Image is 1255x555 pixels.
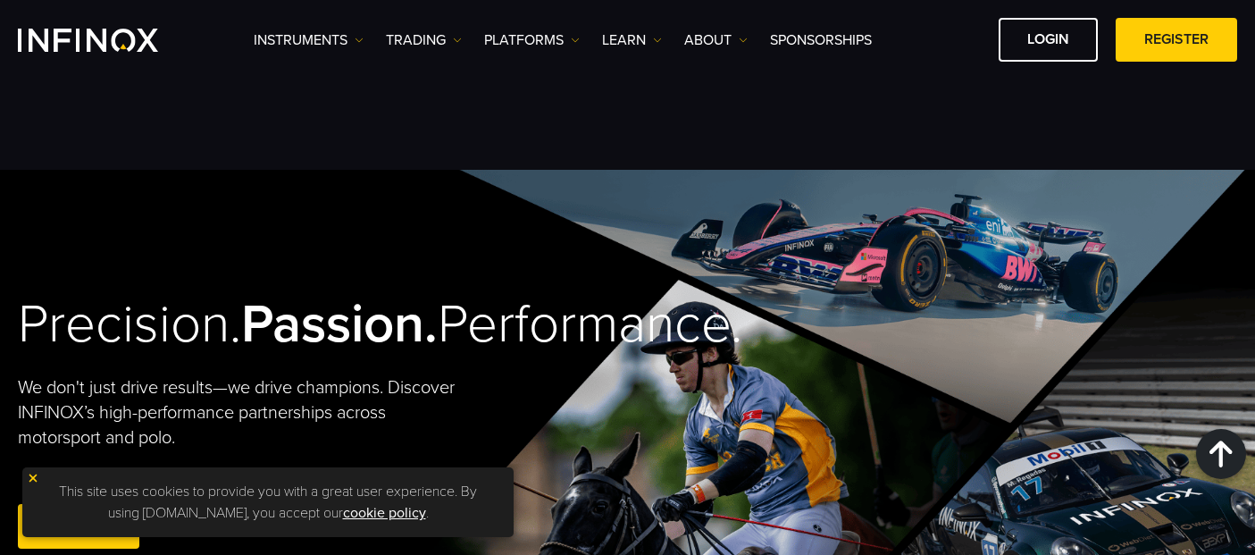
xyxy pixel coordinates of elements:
a: ABOUT [684,29,748,51]
h2: Precision. Performance. [18,292,566,357]
a: Instruments [254,29,364,51]
a: REGISTER [18,504,139,548]
a: LOGIN [999,18,1098,62]
img: yellow close icon [27,472,39,484]
a: Learn [602,29,662,51]
a: INFINOX Logo [18,29,200,52]
a: SPONSORSHIPS [770,29,872,51]
a: TRADING [386,29,462,51]
a: cookie policy [343,504,426,522]
a: REGISTER [1116,18,1237,62]
p: This site uses cookies to provide you with a great user experience. By using [DOMAIN_NAME], you a... [31,476,505,528]
a: PLATFORMS [484,29,580,51]
strong: Passion. [241,292,438,357]
p: We don't just drive results—we drive champions. Discover INFINOX’s high-performance partnerships ... [18,375,456,450]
